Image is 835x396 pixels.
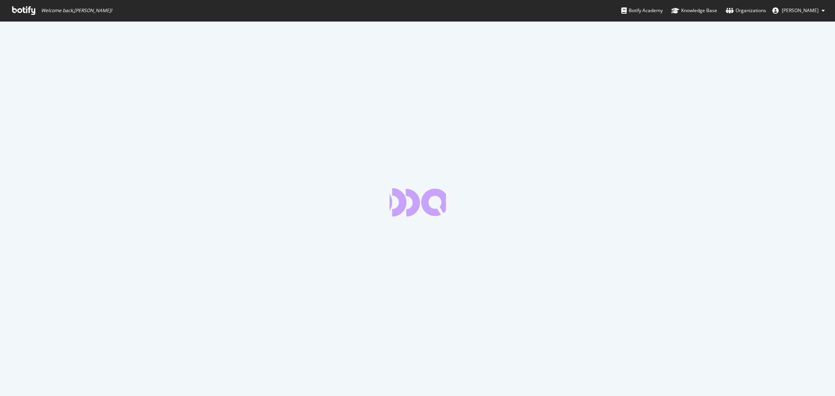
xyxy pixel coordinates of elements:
div: Knowledge Base [671,7,717,14]
button: [PERSON_NAME] [766,4,831,17]
div: Botify Academy [621,7,663,14]
div: animation [390,188,446,216]
span: Jose Fausto Martinez [782,7,819,14]
div: Organizations [726,7,766,14]
span: Welcome back, [PERSON_NAME] ! [41,7,112,14]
